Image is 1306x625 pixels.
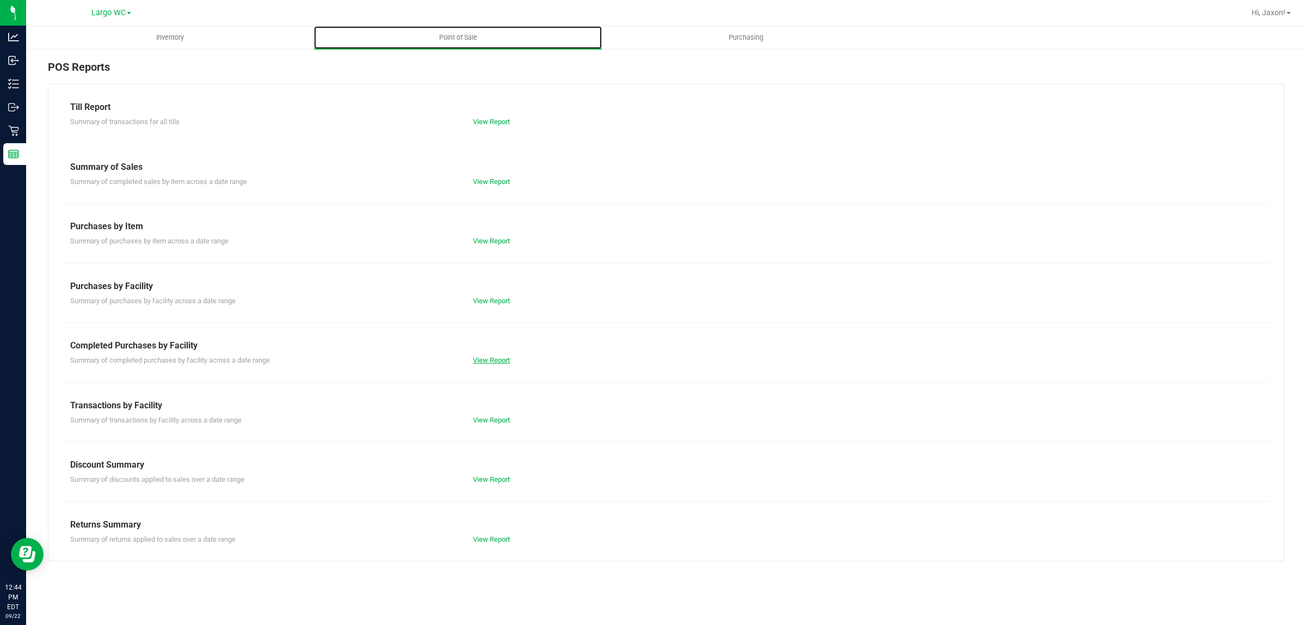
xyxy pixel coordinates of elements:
a: View Report [473,297,510,305]
a: View Report [473,177,510,186]
a: View Report [473,237,510,245]
p: 09/22 [5,612,21,620]
a: Inventory [26,26,314,49]
span: Hi, Jaxon! [1252,8,1285,17]
inline-svg: Inventory [8,78,19,89]
span: Largo WC [91,8,126,17]
a: View Report [473,118,510,126]
span: Summary of discounts applied to sales over a date range [70,475,244,483]
a: View Report [473,535,510,543]
div: Returns Summary [70,518,1262,531]
span: Point of Sale [424,33,492,42]
span: Summary of completed purchases by facility across a date range [70,356,270,364]
div: Purchases by Item [70,220,1262,233]
span: Summary of transactions for all tills [70,118,180,126]
a: View Report [473,475,510,483]
inline-svg: Outbound [8,102,19,113]
a: Point of Sale [314,26,602,49]
inline-svg: Reports [8,149,19,160]
iframe: Resource center [11,538,44,571]
span: Summary of transactions by facility across a date range [70,416,242,424]
inline-svg: Retail [8,125,19,136]
div: Till Report [70,101,1262,114]
inline-svg: Analytics [8,32,19,42]
div: POS Reports [48,59,1284,84]
div: Summary of Sales [70,161,1262,174]
div: Discount Summary [70,458,1262,471]
a: View Report [473,416,510,424]
p: 12:44 PM EDT [5,583,21,612]
a: Purchasing [602,26,890,49]
div: Purchases by Facility [70,280,1262,293]
span: Summary of completed sales by item across a date range [70,177,247,186]
span: Summary of returns applied to sales over a date range [70,535,236,543]
span: Summary of purchases by facility across a date range [70,297,236,305]
div: Completed Purchases by Facility [70,339,1262,352]
inline-svg: Inbound [8,55,19,66]
span: Inventory [141,33,199,42]
span: Summary of purchases by item across a date range [70,237,229,245]
div: Transactions by Facility [70,399,1262,412]
a: View Report [473,356,510,364]
span: Purchasing [714,33,778,42]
